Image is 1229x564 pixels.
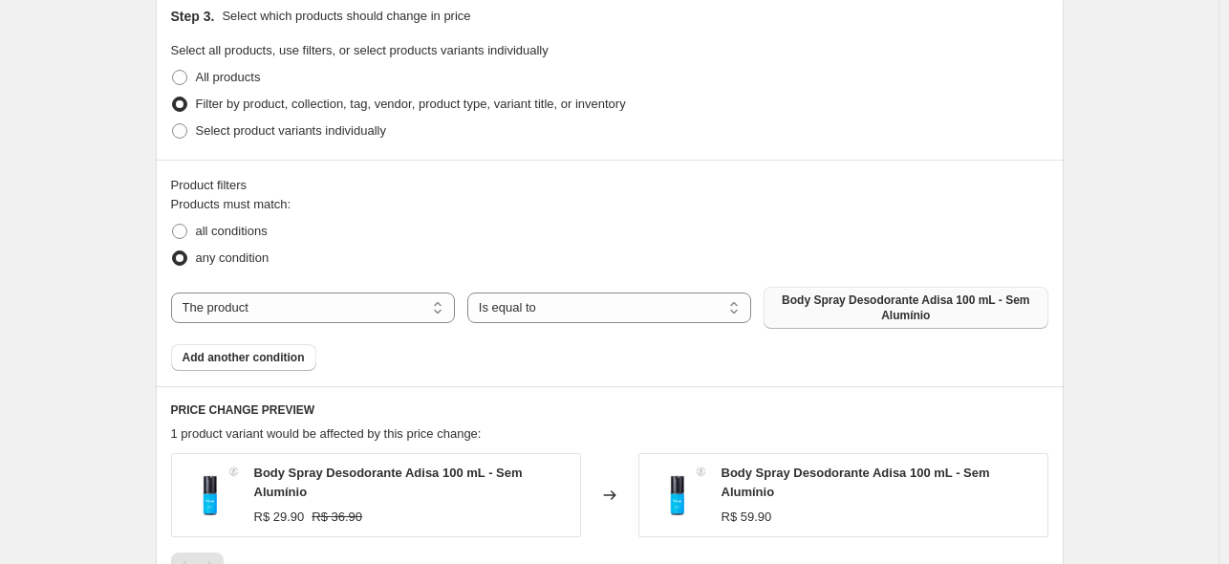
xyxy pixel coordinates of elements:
span: Body Spray Desodorante Adisa 100 mL - Sem Alumínio [254,466,523,499]
span: Filter by product, collection, tag, vendor, product type, variant title, or inventory [196,97,626,111]
span: Body Spray Desodorante Adisa 100 mL - Sem Alumínio [775,293,1036,323]
strike: R$ 36.90 [312,508,362,527]
div: Product filters [171,176,1048,195]
h6: PRICE CHANGE PREVIEW [171,402,1048,418]
button: Add another condition [171,344,316,371]
img: body_spray_desodorante_adisa_thera_cosmeticos_feminino1-833c8e6e6e30f5d71a16916632771109-1024-102... [182,466,239,524]
span: Add another condition [183,350,305,365]
span: Body Spray Desodorante Adisa 100 mL - Sem Alumínio [722,466,990,499]
span: Select all products, use filters, or select products variants individually [171,43,549,57]
img: body_spray_desodorante_adisa_thera_cosmeticos_feminino1-833c8e6e6e30f5d71a16916632771109-1024-102... [649,466,706,524]
span: Select product variants individually [196,123,386,138]
span: any condition [196,250,270,265]
span: all conditions [196,224,268,238]
span: Products must match: [171,197,291,211]
h2: Step 3. [171,7,215,26]
span: All products [196,70,261,84]
span: 1 product variant would be affected by this price change: [171,426,482,441]
button: Body Spray Desodorante Adisa 100 mL - Sem Alumínio [764,287,1047,329]
div: R$ 59.90 [722,508,772,527]
p: Select which products should change in price [222,7,470,26]
div: R$ 29.90 [254,508,305,527]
